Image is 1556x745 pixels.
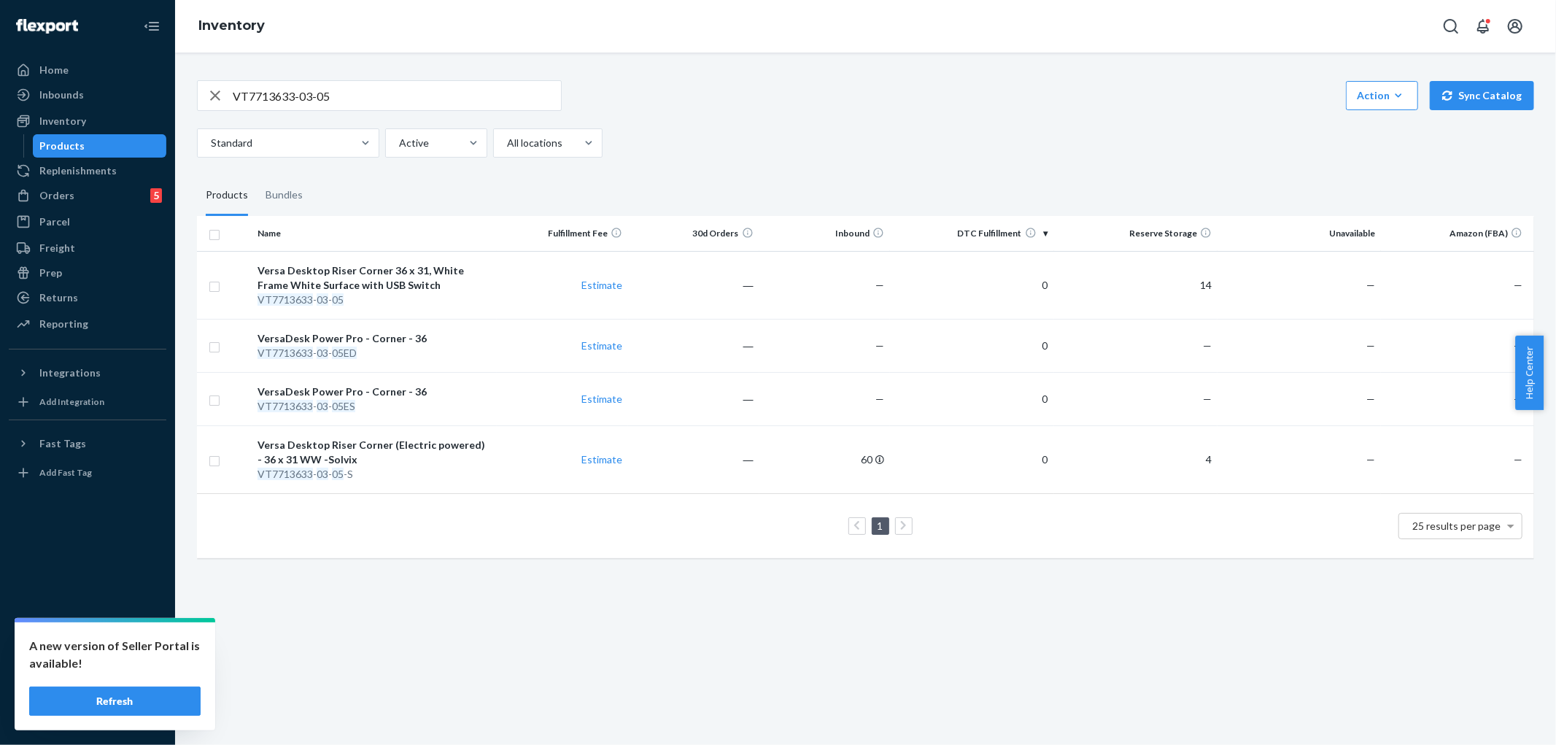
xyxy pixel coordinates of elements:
div: Returns [39,290,78,305]
span: — [875,339,884,352]
div: - - [258,346,492,360]
td: 0 [890,251,1053,319]
a: Replenishments [9,159,166,182]
th: Fulfillment Fee [497,216,628,251]
div: Inbounds [39,88,84,102]
div: Versa Desktop Riser Corner (Electric powered) - 36 x 31 WW -Solvix [258,438,492,467]
img: Flexport logo [16,19,78,34]
span: — [1366,339,1375,352]
a: Reporting [9,312,166,336]
div: Freight [39,241,75,255]
span: — [1514,339,1522,352]
em: 05ED [332,347,357,359]
a: Orders5 [9,184,166,207]
a: Page 1 is your current page [875,520,886,532]
td: 60 [759,425,891,493]
span: — [1514,279,1522,291]
button: Help Center [1515,336,1544,410]
span: — [1366,453,1375,466]
div: VersaDesk Power Pro - Corner - 36 [258,331,492,346]
div: Action [1357,88,1407,103]
div: Reporting [39,317,88,331]
em: VT7713633 [258,400,313,412]
a: Talk to Support [9,655,166,678]
a: Help Center [9,679,166,703]
input: Standard [209,136,211,150]
span: — [1514,393,1522,405]
a: Settings [9,630,166,653]
a: Parcel [9,210,166,233]
button: Fast Tags [9,432,166,455]
span: — [875,279,884,291]
td: 0 [890,319,1053,372]
a: Estimate [581,453,622,466]
div: Fast Tags [39,436,86,451]
th: Reserve Storage [1054,216,1218,251]
div: Integrations [39,366,101,380]
span: 25 results per page [1413,520,1501,532]
th: Amazon (FBA) [1381,216,1534,251]
ol: breadcrumbs [187,5,276,47]
th: Unavailable [1218,216,1381,251]
span: — [1366,393,1375,405]
button: Open account menu [1501,12,1530,41]
td: ― [628,251,759,319]
div: Home [39,63,69,77]
span: — [1203,339,1212,352]
div: Products [206,175,248,216]
button: Open Search Box [1436,12,1466,41]
td: 14 [1054,251,1218,319]
th: Name [252,216,498,251]
div: - - [258,293,492,307]
a: Estimate [581,393,622,405]
em: VT7713633 [258,293,313,306]
div: Parcel [39,215,70,229]
input: Active [398,136,399,150]
button: Integrations [9,361,166,385]
th: 30d Orders [628,216,759,251]
span: — [1514,453,1522,466]
a: Add Integration [9,390,166,414]
div: Add Fast Tag [39,466,92,479]
div: Versa Desktop Riser Corner 36 x 31, White Frame White Surface with USB Switch [258,263,492,293]
a: Freight [9,236,166,260]
div: Products [40,139,85,153]
em: 05 [332,293,344,306]
button: Close Navigation [137,12,166,41]
em: 03 [317,468,328,480]
div: Orders [39,188,74,203]
th: DTC Fulfillment [890,216,1053,251]
div: Bundles [266,175,303,216]
button: Open notifications [1468,12,1498,41]
div: Add Integration [39,395,104,408]
div: Prep [39,266,62,280]
div: VersaDesk Power Pro - Corner - 36 [258,385,492,399]
div: Inventory [39,114,86,128]
button: Action [1346,81,1418,110]
button: Sync Catalog [1430,81,1534,110]
a: Inbounds [9,83,166,107]
span: — [875,393,884,405]
button: Give Feedback [9,704,166,727]
em: 03 [317,400,328,412]
td: 0 [890,372,1053,425]
input: All locations [506,136,507,150]
div: Replenishments [39,163,117,178]
a: Home [9,58,166,82]
input: Search inventory by name or sku [233,81,561,110]
a: Inventory [198,18,265,34]
td: 4 [1054,425,1218,493]
em: 05 [332,468,344,480]
button: Refresh [29,687,201,716]
a: Products [33,134,167,158]
td: ― [628,425,759,493]
span: — [1366,279,1375,291]
th: Inbound [759,216,891,251]
a: Prep [9,261,166,285]
a: Add Fast Tag [9,461,166,485]
td: ― [628,372,759,425]
a: Inventory [9,109,166,133]
a: Estimate [581,279,622,291]
em: VT7713633 [258,468,313,480]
